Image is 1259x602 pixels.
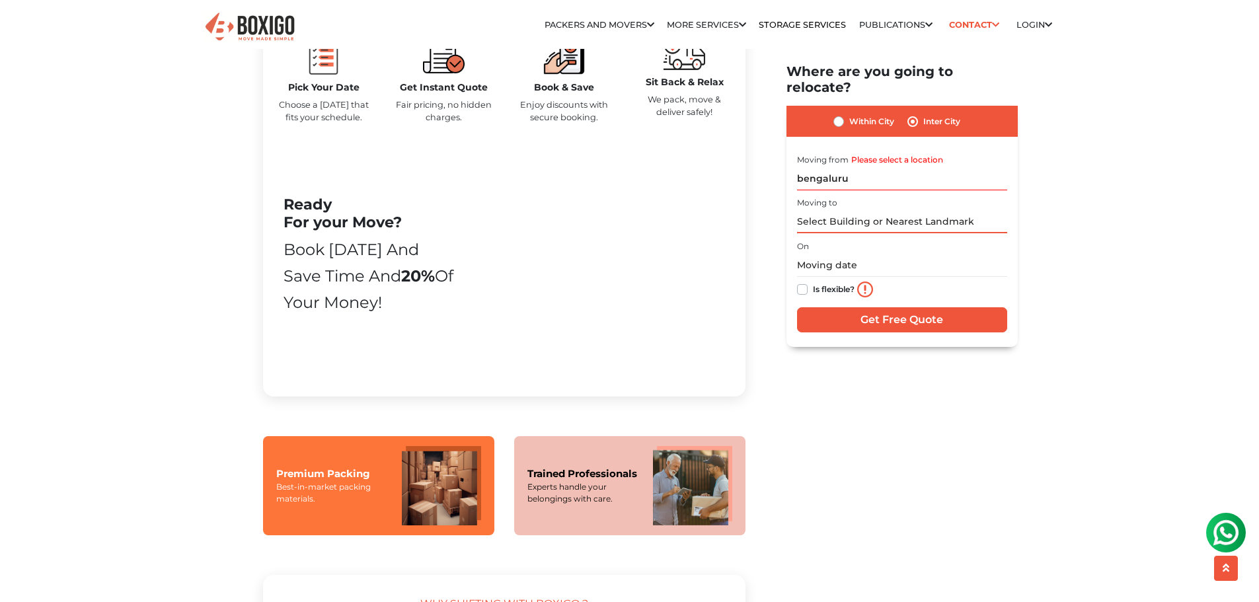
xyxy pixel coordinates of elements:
[276,467,389,482] div: Premium Packing
[797,167,1007,190] input: Select Building or Nearest Landmark
[475,157,724,365] iframe: YouTube video player
[923,114,960,130] label: Inter City
[204,11,296,44] img: Boxigo
[851,154,943,166] label: Please select a location
[274,82,374,93] h5: Pick Your Date
[276,481,389,505] div: Best-in-market packing materials.
[759,20,846,30] a: Storage Services
[303,33,344,75] img: boxigo_packers_and_movers_plan
[797,254,1007,277] input: Moving date
[634,77,735,88] h5: Sit Back & Relax
[653,446,732,525] img: Trained Professionals
[813,282,855,295] label: Is flexible?
[402,446,481,525] img: Premium Packing
[797,154,849,166] label: Moving from
[423,33,465,75] img: boxigo_packers_and_movers_compare
[667,20,746,30] a: More services
[797,198,837,209] label: Moving to
[13,13,40,40] img: whatsapp-icon.svg
[1016,20,1052,30] a: Login
[797,241,809,252] label: On
[545,20,654,30] a: Packers and Movers
[274,98,374,124] p: Choose a [DATE] that fits your schedule.
[664,33,705,69] img: boxigo_packers_and_movers_move
[514,98,615,124] p: Enjoy discounts with secure booking.
[284,237,456,316] div: Book [DATE] and Save time and of your money!
[857,282,873,298] img: info
[797,211,1007,234] input: Select Building or Nearest Landmark
[284,196,456,231] h2: Ready For your Move?
[394,82,494,93] h5: Get Instant Quote
[1214,556,1238,581] button: scroll up
[797,307,1007,332] input: Get Free Quote
[401,266,435,285] b: 20%
[786,63,1018,95] h2: Where are you going to relocate?
[945,15,1004,35] a: Contact
[859,20,933,30] a: Publications
[634,93,735,118] p: We pack, move & deliver safely!
[514,82,615,93] h5: Book & Save
[527,467,640,482] div: Trained Professionals
[394,98,494,124] p: Fair pricing, no hidden charges.
[543,33,585,75] img: boxigo_packers_and_movers_book
[849,114,894,130] label: Within City
[527,481,640,505] div: Experts handle your belongings with care.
